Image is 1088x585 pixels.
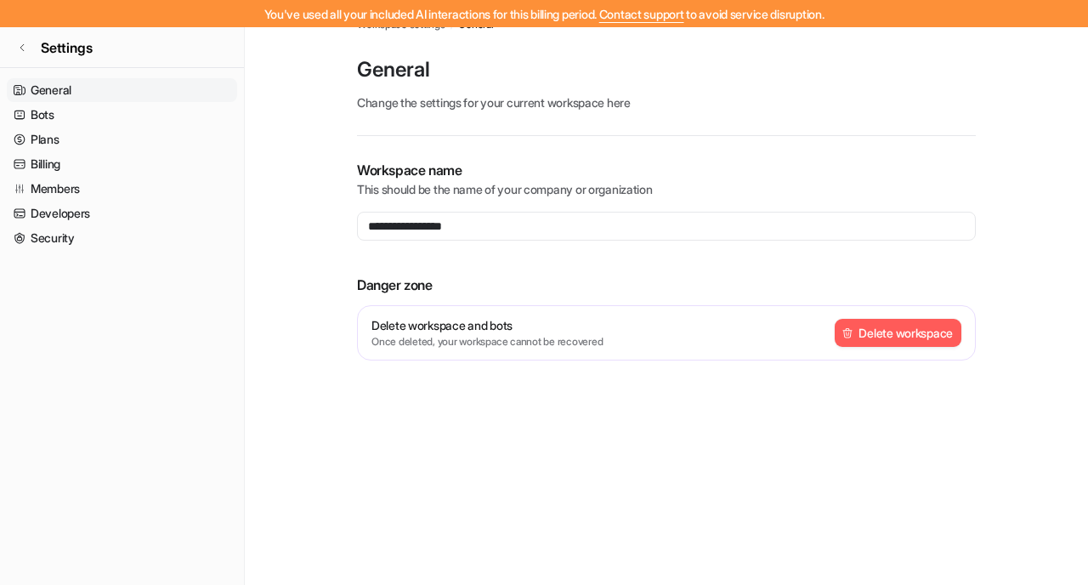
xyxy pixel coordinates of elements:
a: Billing [7,152,237,176]
span: Settings [41,37,93,58]
p: Workspace name [357,160,976,180]
p: Change the settings for your current workspace here [357,94,976,111]
span: Contact support [599,7,684,21]
a: Bots [7,103,237,127]
p: Delete workspace and bots [371,316,603,334]
a: Developers [7,202,237,225]
p: This should be the name of your company or organization [357,180,976,198]
a: Security [7,226,237,250]
a: Members [7,177,237,201]
button: Delete workspace [835,319,961,347]
a: General [7,78,237,102]
a: Plans [7,128,237,151]
p: Danger zone [357,275,976,295]
p: General [357,56,976,83]
p: Once deleted, your workspace cannot be recovered [371,334,603,349]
